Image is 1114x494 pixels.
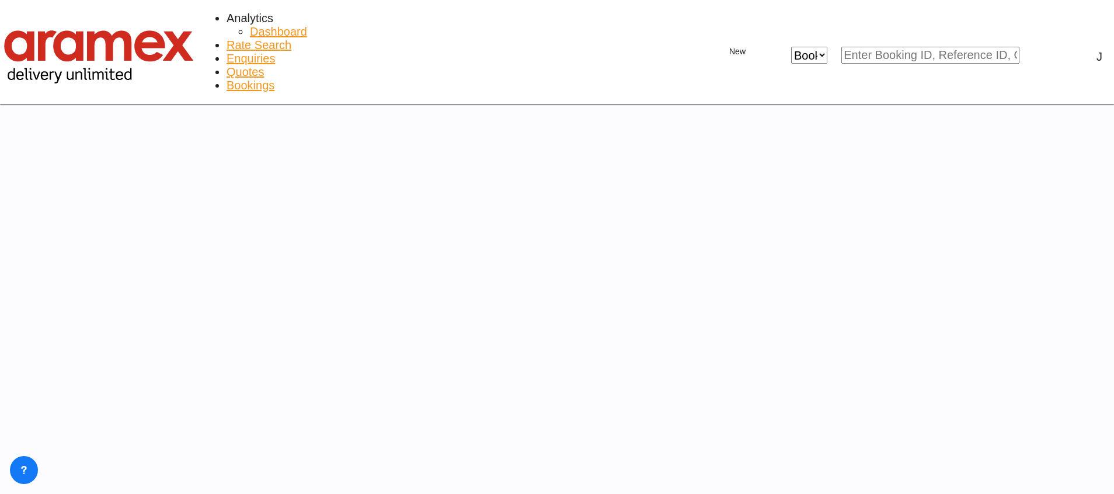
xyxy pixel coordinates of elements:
[777,47,791,61] md-icon: icon-close
[1019,48,1033,62] md-icon: icon-magnify
[227,65,264,78] span: Quotes
[1019,47,1033,64] span: icon-magnify
[227,39,291,52] a: Rate Search
[227,12,273,25] span: Analytics
[227,52,275,65] a: Enquiries
[841,47,1019,64] input: Enter Booking ID, Reference ID, Order ID
[250,25,307,39] a: Dashboard
[709,40,765,64] button: icon-plus 400-fgNewicon-chevron-down
[227,65,264,79] a: Quotes
[1059,49,1073,64] span: Help
[777,47,791,64] span: icon-close
[1033,48,1047,62] div: icon-magnify
[227,79,274,92] a: Bookings
[715,47,760,56] span: New
[250,25,307,38] span: Dashboard
[1096,50,1102,64] div: J
[715,45,729,59] md-icon: icon-plus 400-fg
[827,48,841,62] md-icon: icon-chevron-down
[227,39,291,51] span: Rate Search
[746,45,760,59] md-icon: icon-chevron-down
